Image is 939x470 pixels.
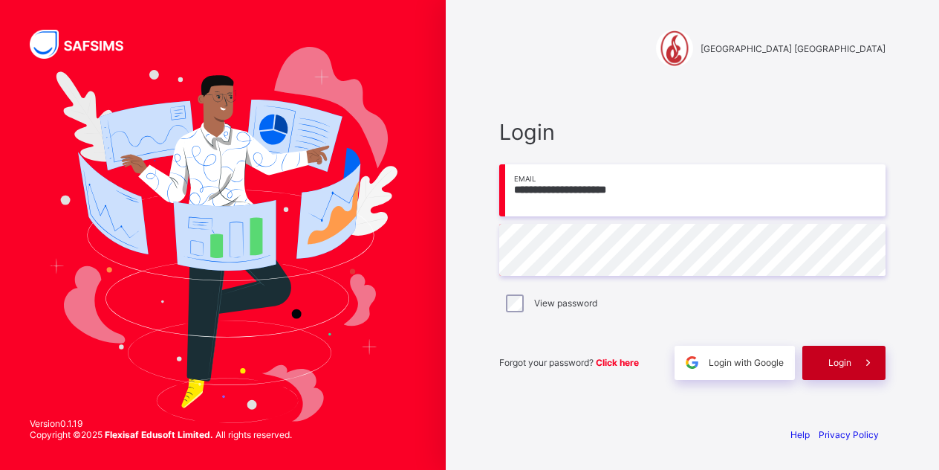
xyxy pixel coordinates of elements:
[30,30,141,59] img: SAFSIMS Logo
[709,357,784,368] span: Login with Google
[790,429,810,440] a: Help
[596,357,639,368] a: Click here
[828,357,851,368] span: Login
[683,354,701,371] img: google.396cfc9801f0270233282035f929180a.svg
[499,357,639,368] span: Forgot your password?
[30,429,292,440] span: Copyright © 2025 All rights reserved.
[534,297,597,309] label: View password
[30,418,292,429] span: Version 0.1.19
[48,47,397,423] img: Hero Image
[105,429,213,440] strong: Flexisaf Edusoft Limited.
[499,119,886,145] span: Login
[701,43,886,54] span: [GEOGRAPHIC_DATA] [GEOGRAPHIC_DATA]
[819,429,879,440] a: Privacy Policy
